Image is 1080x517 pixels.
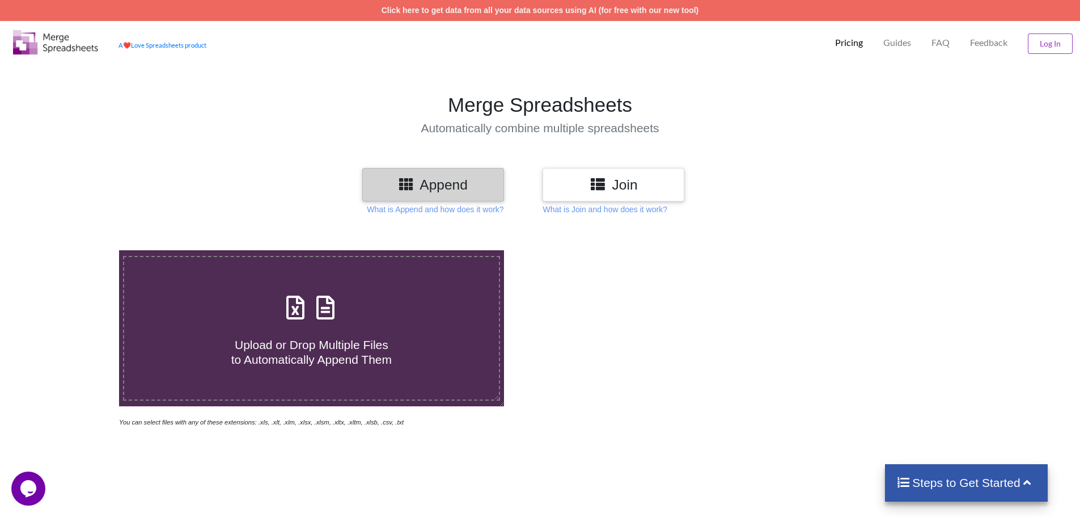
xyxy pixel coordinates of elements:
[119,419,404,426] i: You can select files with any of these extensions: .xls, .xlt, .xlm, .xlsx, .xlsm, .xltx, .xltm, ...
[896,476,1036,490] h4: Steps to Get Started
[883,37,911,49] p: Guides
[1028,33,1073,54] button: Log In
[835,37,863,49] p: Pricing
[970,38,1007,47] span: Feedback
[231,338,392,365] span: Upload or Drop Multiple Files to Automatically Append Them
[543,204,667,215] p: What is Join and how does it work?
[367,204,503,215] p: What is Append and how does it work?
[371,176,495,193] h3: Append
[13,30,98,54] img: Logo.png
[382,6,699,15] a: Click here to get data from all your data sources using AI (for free with our new tool)
[11,472,48,506] iframe: chat widget
[123,41,131,49] span: heart
[118,41,206,49] a: AheartLove Spreadsheets product
[551,176,676,193] h3: Join
[931,37,950,49] p: FAQ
